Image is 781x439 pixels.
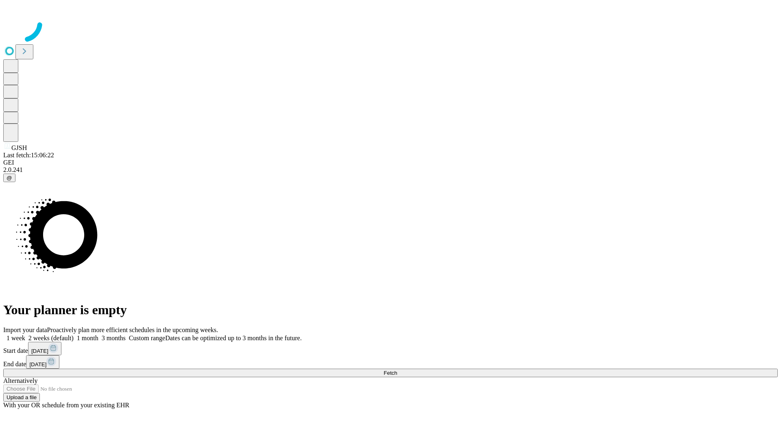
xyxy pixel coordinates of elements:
[47,326,218,333] span: Proactively plan more efficient schedules in the upcoming weeks.
[77,335,98,341] span: 1 month
[3,326,47,333] span: Import your data
[3,174,15,182] button: @
[3,355,778,369] div: End date
[3,152,54,159] span: Last fetch: 15:06:22
[3,166,778,174] div: 2.0.241
[165,335,301,341] span: Dates can be optimized up to 3 months in the future.
[3,342,778,355] div: Start date
[31,348,48,354] span: [DATE]
[3,402,129,409] span: With your OR schedule from your existing EHR
[3,377,37,384] span: Alternatively
[7,335,25,341] span: 1 week
[29,361,46,367] span: [DATE]
[3,302,778,317] h1: Your planner is empty
[384,370,397,376] span: Fetch
[3,393,40,402] button: Upload a file
[7,175,12,181] span: @
[28,342,61,355] button: [DATE]
[3,369,778,377] button: Fetch
[102,335,126,341] span: 3 months
[11,144,27,151] span: GJSH
[28,335,74,341] span: 2 weeks (default)
[129,335,165,341] span: Custom range
[3,159,778,166] div: GEI
[26,355,59,369] button: [DATE]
